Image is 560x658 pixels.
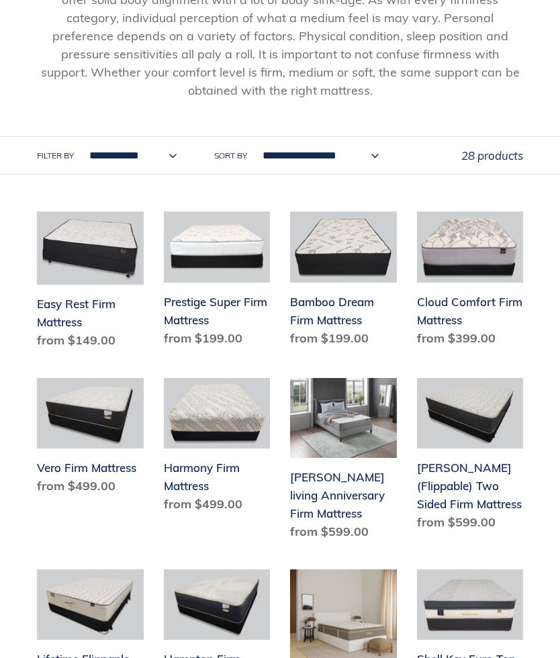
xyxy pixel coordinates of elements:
[417,378,524,537] a: Del Ray (Flippable) Two Sided Firm Mattress
[290,211,397,352] a: Bamboo Dream Firm Mattress
[37,150,74,162] label: Filter by
[37,378,144,501] a: Vero Firm Mattress
[461,148,523,162] span: 28 products
[417,211,524,352] a: Cloud Comfort Firm Mattress
[164,211,271,352] a: Prestige Super Firm Mattress
[164,378,271,519] a: Harmony Firm Mattress
[214,150,247,162] label: Sort by
[290,378,397,546] a: Scott living Anniversary Firm Mattress
[37,211,144,354] a: Easy Rest Firm Mattress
